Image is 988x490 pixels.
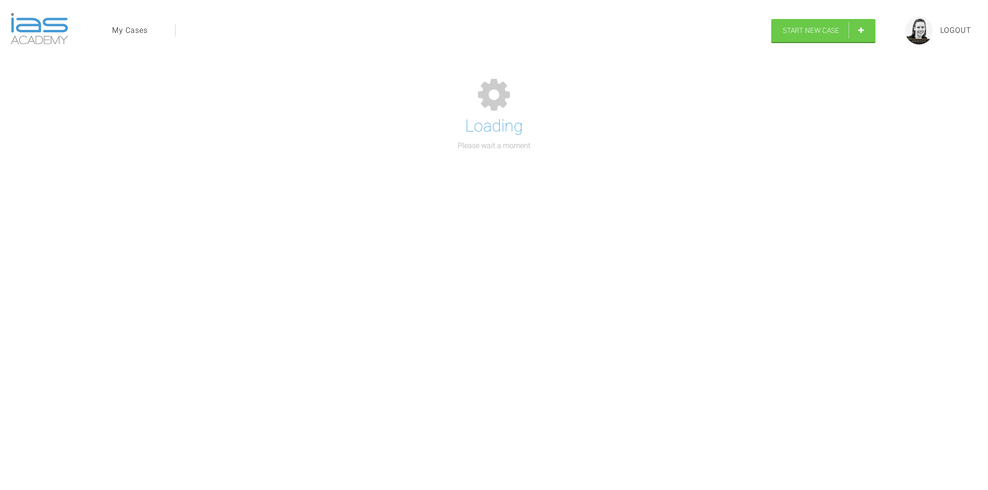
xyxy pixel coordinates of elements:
[905,17,933,44] img: profile.png
[940,25,971,37] a: Logout
[11,13,68,44] img: logo-light.3e3ef733.png
[458,140,530,152] p: Please wait a moment
[771,19,875,42] a: Start New Case
[783,26,839,35] span: Start New Case
[112,25,148,37] a: My Cases
[465,113,523,140] h1: Loading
